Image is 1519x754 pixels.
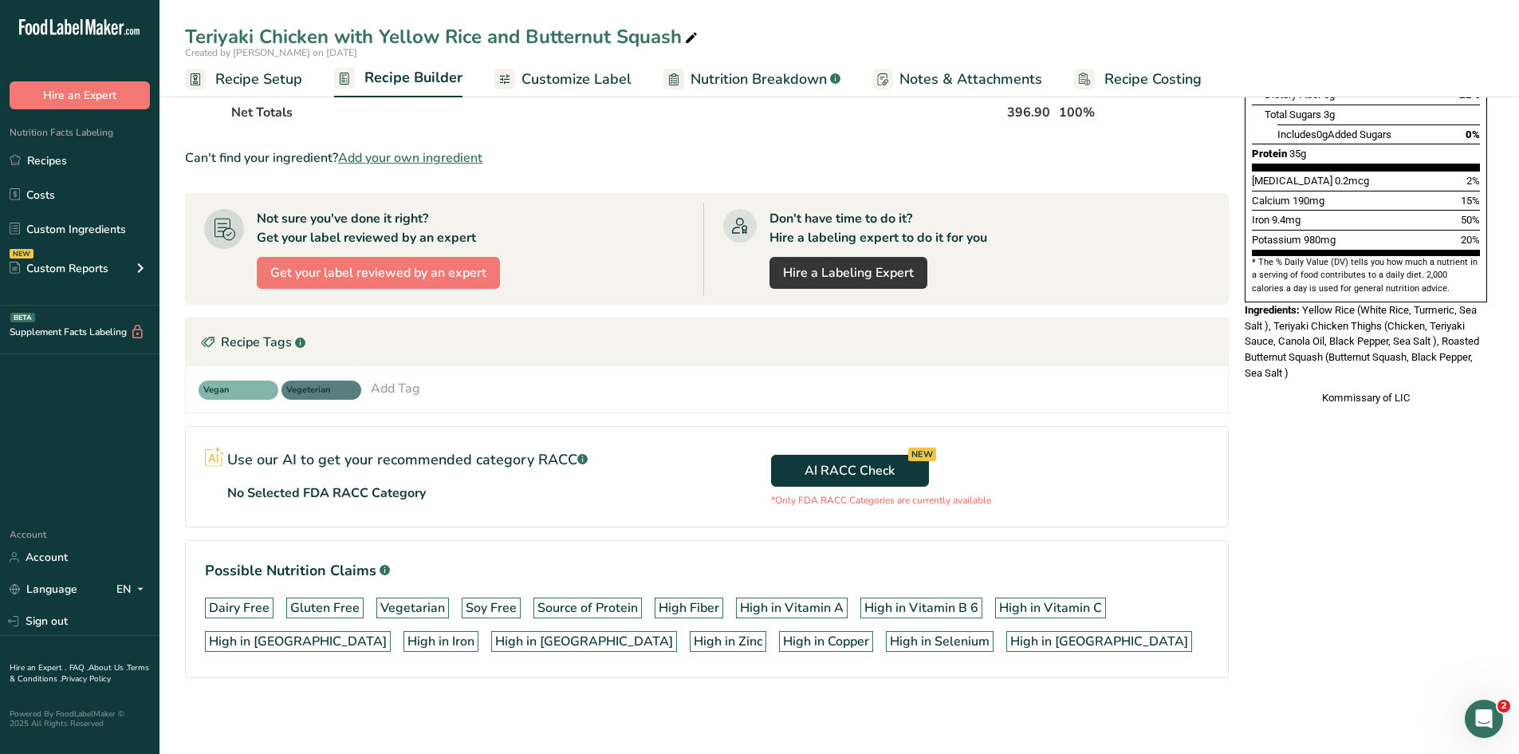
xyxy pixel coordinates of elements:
[1461,234,1480,246] span: 20%
[1252,175,1332,187] span: [MEDICAL_DATA]
[1252,148,1287,160] span: Protein
[1252,234,1301,246] span: Potassium
[1245,304,1300,316] span: Ingredients:
[1074,61,1202,97] a: Recipe Costing
[89,662,127,673] a: About Us .
[908,448,936,461] div: NEW
[10,81,150,109] button: Hire an Expert
[1104,69,1202,90] span: Recipe Costing
[1245,304,1479,379] span: Yellow Rice (White Rice, Turmeric, Sea Salt ), Teriyaki Chicken Thighs (Chicken, Teriyaki Sauce, ...
[1461,195,1480,207] span: 15%
[805,461,895,480] span: AI RACC Check
[407,632,474,651] div: High in Iron
[694,632,762,651] div: High in Zinc
[1265,109,1321,120] span: Total Sugars
[771,455,929,487] button: AI RACC Check NEW
[872,61,1042,97] a: Notes & Attachments
[1252,214,1269,226] span: Iron
[186,318,1228,366] div: Recipe Tags
[10,313,35,322] div: BETA
[659,598,719,618] div: High Fiber
[1252,195,1290,207] span: Calcium
[185,148,1229,168] div: Can't find your ingredient?
[257,209,476,247] div: Not sure you've done it right? Get your label reviewed by an expert
[116,580,150,599] div: EN
[69,662,89,673] a: FAQ .
[209,632,387,651] div: High in [GEOGRAPHIC_DATA]
[663,61,840,97] a: Nutrition Breakdown
[1461,214,1480,226] span: 50%
[899,69,1042,90] span: Notes & Attachments
[203,384,259,397] span: Vegan
[521,69,632,90] span: Customize Label
[1272,214,1301,226] span: 9.4mg
[783,632,869,651] div: High in Copper
[1289,148,1306,160] span: 35g
[286,384,342,397] span: Vegeterian
[205,560,1209,582] h1: Possible Nutrition Claims
[740,598,844,618] div: High in Vitamin A
[1277,128,1391,140] span: Includes Added Sugars
[209,598,270,618] div: Dairy Free
[10,575,77,603] a: Language
[257,257,500,289] button: Get your label reviewed by an expert
[769,257,927,289] a: Hire a Labeling Expert
[1010,632,1188,651] div: High in [GEOGRAPHIC_DATA]
[999,598,1102,618] div: High in Vitamin C
[185,22,701,51] div: Teriyaki Chicken with Yellow Rice and Butternut Squash
[10,662,66,673] a: Hire an Expert .
[1293,195,1324,207] span: 190mg
[466,598,517,618] div: Soy Free
[371,379,420,398] div: Add Tag
[771,493,991,507] p: *Only FDA RACC Categories are currently available
[380,598,445,618] div: Vegetarian
[1324,109,1335,120] span: 3g
[10,260,108,277] div: Custom Reports
[495,632,673,651] div: High in [GEOGRAPHIC_DATA]
[1004,95,1056,128] th: 396.90
[334,60,462,98] a: Recipe Builder
[227,449,588,471] p: Use our AI to get your recommended category RACC
[864,598,978,618] div: High in Vitamin B 6
[215,69,302,90] span: Recipe Setup
[769,209,987,247] div: Don't have time to do it? Hire a labeling expert to do it for you
[1335,175,1369,187] span: 0.2mcg
[1466,175,1480,187] span: 2%
[691,69,827,90] span: Nutrition Breakdown
[1497,700,1510,713] span: 2
[10,709,150,728] div: Powered By FoodLabelMaker © 2025 All Rights Reserved
[1465,700,1503,738] iframe: Intercom live chat
[61,673,111,685] a: Privacy Policy
[1316,128,1328,140] span: 0g
[338,148,482,168] span: Add your own ingredient
[227,484,426,503] p: No Selected FDA RACC Category
[185,46,357,59] span: Created by [PERSON_NAME] on [DATE]
[1056,95,1156,128] th: 100%
[364,67,462,89] span: Recipe Builder
[537,598,638,618] div: Source of Protein
[228,95,1004,128] th: Net Totals
[1466,128,1480,140] span: 0%
[270,263,486,282] span: Get your label reviewed by an expert
[890,632,990,651] div: High in Selenium
[10,662,149,685] a: Terms & Conditions .
[494,61,632,97] a: Customize Label
[1304,234,1336,246] span: 980mg
[290,598,360,618] div: Gluten Free
[185,61,302,97] a: Recipe Setup
[1245,390,1487,406] div: Kommissary of LIC
[10,249,33,259] div: NEW
[1252,256,1480,295] section: * The % Daily Value (DV) tells you how much a nutrient in a serving of food contributes to a dail...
